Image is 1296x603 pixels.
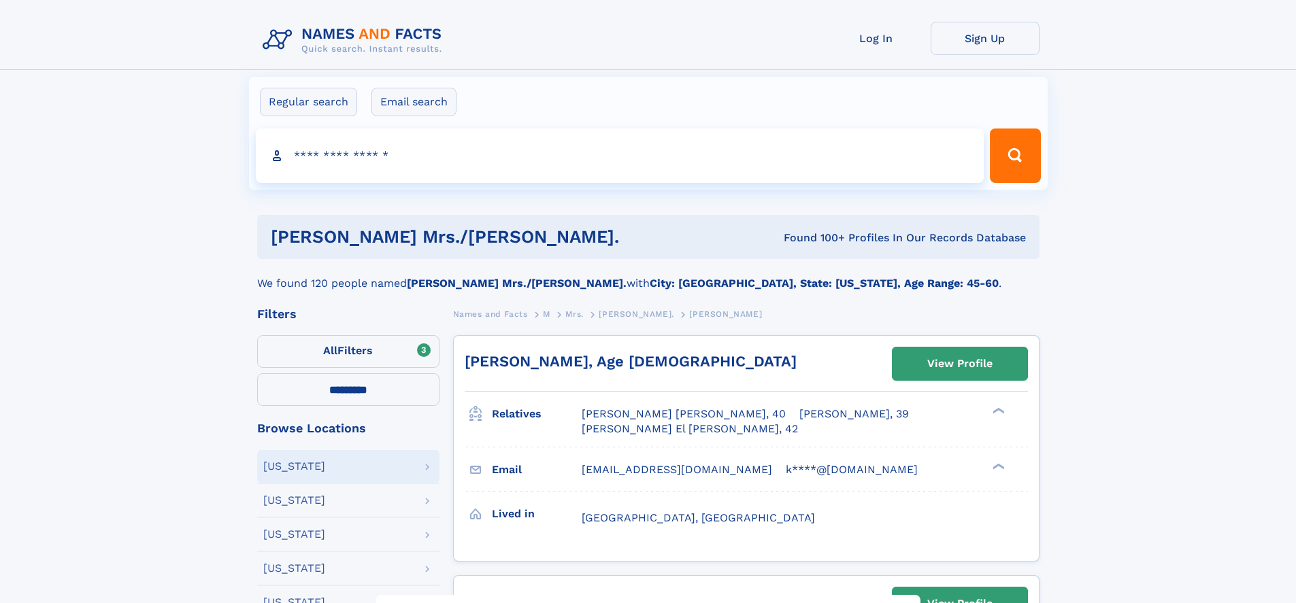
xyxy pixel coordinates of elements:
[582,511,815,524] span: [GEOGRAPHIC_DATA], [GEOGRAPHIC_DATA]
[701,230,1026,245] div: Found 100+ Profiles In Our Records Database
[257,422,439,434] div: Browse Locations
[407,277,627,290] b: [PERSON_NAME] Mrs./[PERSON_NAME].
[263,495,325,506] div: [US_STATE]
[371,88,456,116] label: Email search
[582,463,772,476] span: [EMAIL_ADDRESS][DOMAIN_NAME]
[492,402,582,426] h3: Relatives
[465,353,797,370] a: [PERSON_NAME], Age [DEMOGRAPHIC_DATA]
[599,305,674,322] a: [PERSON_NAME].
[799,407,909,421] a: [PERSON_NAME], 39
[257,335,439,368] label: Filters
[689,309,762,319] span: [PERSON_NAME]
[990,128,1040,183] button: Search Button
[323,344,337,357] span: All
[453,305,528,322] a: Names and Facts
[582,407,786,421] a: [PERSON_NAME] [PERSON_NAME], 40
[989,407,1006,415] div: ❯
[893,347,1027,380] a: View Profile
[543,305,550,322] a: M
[565,309,583,319] span: Mrs.
[927,348,993,379] div: View Profile
[260,88,357,116] label: Regular search
[257,259,1040,292] div: We found 120 people named with .
[271,228,701,245] h1: [PERSON_NAME] mrs./[PERSON_NAME].
[543,309,550,319] span: M
[492,502,582,526] h3: Lived in
[492,458,582,481] h3: Email
[582,421,798,436] a: [PERSON_NAME] El [PERSON_NAME], 42
[931,22,1040,55] a: Sign Up
[263,461,325,472] div: [US_STATE]
[822,22,931,55] a: Log In
[263,529,325,540] div: [US_STATE]
[256,128,984,183] input: search input
[650,277,999,290] b: City: [GEOGRAPHIC_DATA], State: [US_STATE], Age Range: 45-60
[989,462,1006,470] div: ❯
[263,563,325,574] div: [US_STATE]
[257,22,453,58] img: Logo Names and Facts
[565,305,583,322] a: Mrs.
[599,309,674,319] span: [PERSON_NAME].
[257,308,439,320] div: Filters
